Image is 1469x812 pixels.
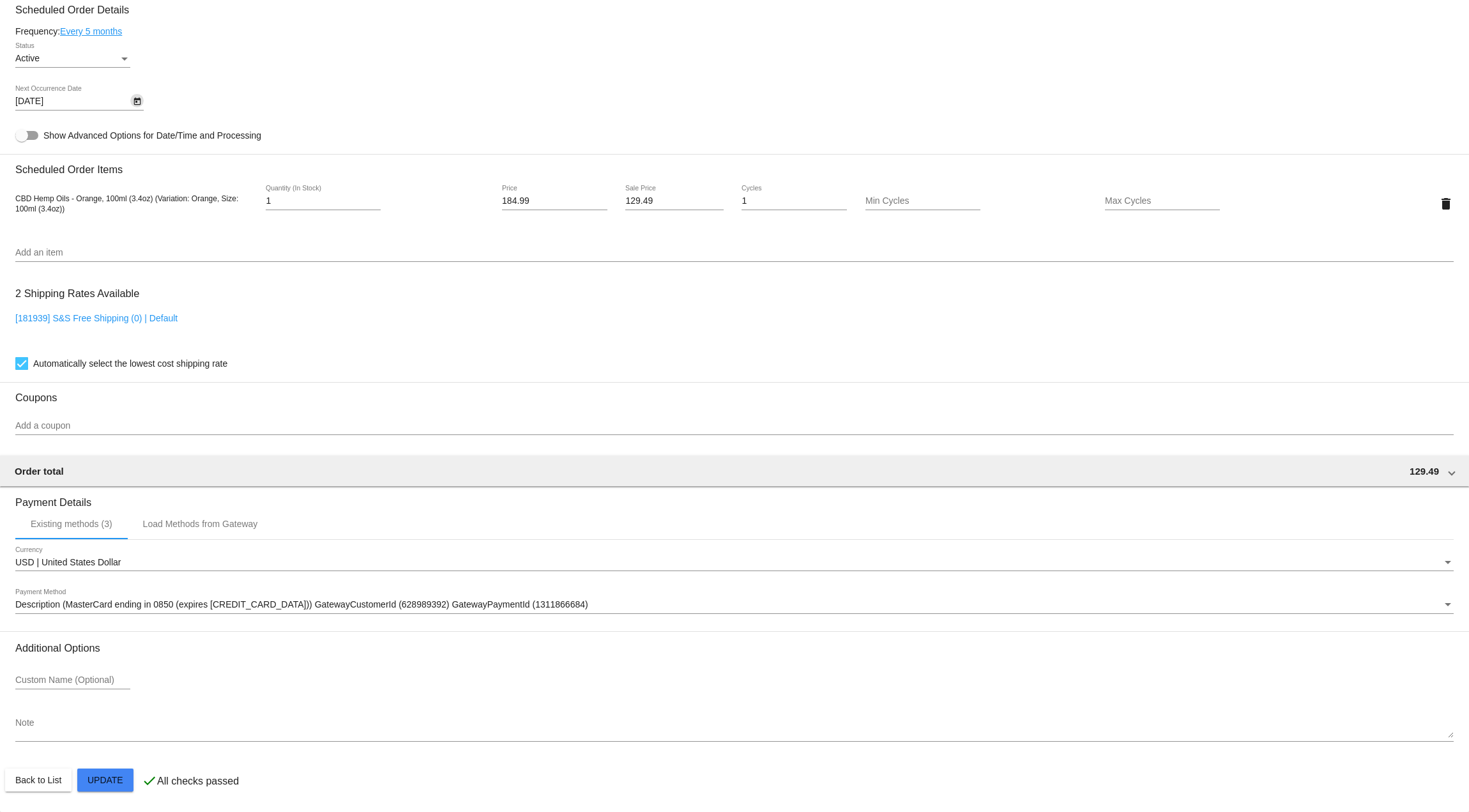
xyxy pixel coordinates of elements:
[1105,196,1220,206] input: Max Cycles
[43,129,261,142] span: Show Advanced Options for Date/Time and Processing
[33,356,227,371] span: Automatically select the lowest cost shipping rate
[865,196,980,206] input: Min Cycles
[15,642,1454,654] h3: Additional Options
[15,466,64,477] span: Order total
[143,519,258,529] div: Load Methods from Gateway
[15,313,178,323] a: [181939] S&S Free Shipping (0) | Default
[15,96,130,107] input: Next Occurrence Date
[15,53,40,63] span: Active
[15,154,1454,176] h3: Scheduled Order Items
[15,675,130,686] input: Custom Name (Optional)
[15,487,1454,509] h3: Payment Details
[60,26,122,36] a: Every 5 months
[15,421,1454,431] input: Add a coupon
[157,776,239,787] p: All checks passed
[88,775,123,785] span: Update
[15,599,588,609] span: Description (MasterCard ending in 0850 (expires [CREDIT_CARD_DATA])) GatewayCustomerId (628989392...
[15,600,1454,610] mat-select: Payment Method
[15,558,1454,568] mat-select: Currency
[5,769,72,792] button: Back to List
[142,773,157,788] mat-icon: check
[742,196,847,206] input: Cycles
[15,382,1454,404] h3: Coupons
[502,196,607,206] input: Price
[130,94,144,107] button: Open calendar
[625,196,723,206] input: Sale Price
[77,769,133,792] button: Update
[15,26,1454,36] div: Frequency:
[15,4,1454,16] h3: Scheduled Order Details
[15,557,121,567] span: USD | United States Dollar
[15,248,1454,258] input: Add an item
[31,519,112,529] div: Existing methods (3)
[15,194,238,213] span: CBD Hemp Oils - Orange, 100ml (3.4oz) (Variation: Orange, Size: 100ml (3.4oz))
[15,775,61,785] span: Back to List
[1410,466,1439,477] span: 129.49
[266,196,381,206] input: Quantity (In Stock)
[15,54,130,64] mat-select: Status
[15,280,139,307] h3: 2 Shipping Rates Available
[1438,196,1454,211] mat-icon: delete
